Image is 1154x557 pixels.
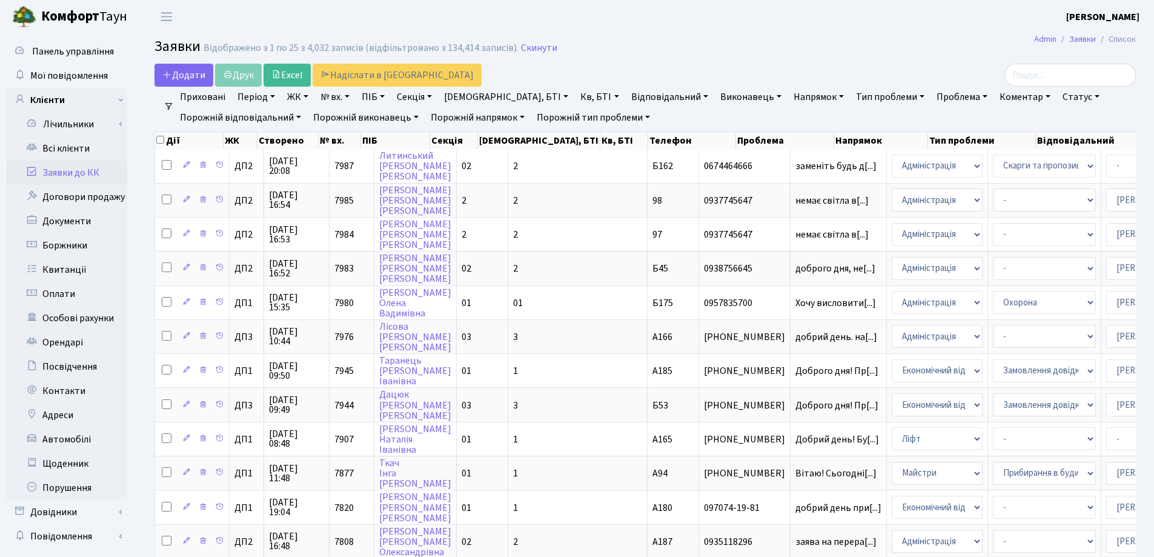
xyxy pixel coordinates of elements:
[6,306,127,330] a: Особові рахунки
[269,464,324,483] span: [DATE] 11:48
[224,132,257,149] th: ЖК
[6,39,127,64] a: Панель управління
[795,364,878,378] span: Доброго дня! Пр[...]
[513,330,518,344] span: 3
[361,132,431,149] th: ПІБ
[204,42,519,54] div: Відображено з 1 по 25 з 4,032 записів (відфільтровано з 134,414 записів).
[795,330,877,344] span: добрий день. на[...]
[795,535,877,549] span: заява на перера[...]
[308,107,423,128] a: Порожній виконавець
[30,69,108,82] span: Мої повідомлення
[6,88,127,112] a: Клієнти
[704,503,785,513] span: 097074-19-81
[379,218,451,252] a: [PERSON_NAME][PERSON_NAME][PERSON_NAME]
[652,228,662,241] span: 97
[6,330,127,355] a: Орендарі
[704,469,785,478] span: [PHONE_NUMBER]
[379,456,451,490] a: ТкачІнга[PERSON_NAME]
[234,161,259,171] span: ДП2
[532,107,655,128] a: Порожній тип проблеми
[269,498,324,517] span: [DATE] 19:04
[6,355,127,379] a: Посвідчення
[14,112,127,136] a: Лічильники
[521,42,557,54] a: Скинути
[334,159,354,173] span: 7987
[462,296,471,310] span: 01
[795,228,869,241] span: немає світла в[...]
[334,501,354,515] span: 7820
[6,476,127,500] a: Порушення
[379,320,451,354] a: Лісова[PERSON_NAME][PERSON_NAME]
[462,535,471,549] span: 02
[234,298,259,308] span: ДП1
[6,209,127,233] a: Документи
[795,501,881,515] span: добрий день при[...]
[334,194,354,207] span: 7985
[234,401,259,410] span: ДП3
[462,364,471,378] span: 01
[6,452,127,476] a: Щоденник
[379,252,451,285] a: [PERSON_NAME][PERSON_NAME][PERSON_NAME]
[154,64,213,87] a: Додати
[6,136,127,161] a: Всі клієнти
[462,194,466,207] span: 2
[6,500,127,524] a: Довідники
[513,159,518,173] span: 2
[1066,10,1139,24] b: [PERSON_NAME]
[234,435,259,444] span: ДП1
[379,286,451,320] a: [PERSON_NAME]ОленаВадимівна
[995,87,1055,107] a: Коментар
[652,399,668,412] span: Б53
[652,262,668,275] span: Б45
[513,364,518,378] span: 1
[234,537,259,547] span: ДП2
[392,87,437,107] a: Секція
[32,45,114,58] span: Панель управління
[648,132,736,149] th: Телефон
[334,262,354,275] span: 7983
[704,264,785,273] span: 0938756645
[513,535,518,549] span: 2
[1034,33,1056,45] a: Admin
[704,298,785,308] span: 0957835700
[6,161,127,185] a: Заявки до КК
[175,87,230,107] a: Приховані
[334,330,354,344] span: 7976
[282,87,313,107] a: ЖК
[795,399,878,412] span: Доброго дня! Пр[...]
[6,403,127,427] a: Адреси
[12,5,36,29] img: logo.png
[439,87,573,107] a: [DEMOGRAPHIC_DATA], БТІ
[334,467,354,480] span: 7877
[379,422,451,456] a: [PERSON_NAME]НаталіяІванівна
[626,87,713,107] a: Відповідальний
[928,132,1035,149] th: Тип проблеми
[704,401,785,410] span: [PHONE_NUMBER]
[269,225,324,244] span: [DATE] 16:53
[1036,132,1145,149] th: Відповідальний
[234,264,259,273] span: ДП2
[932,87,992,107] a: Проблема
[513,467,518,480] span: 1
[715,87,786,107] a: Виконавець
[234,196,259,205] span: ДП2
[234,469,259,478] span: ДП1
[379,354,451,388] a: Таранець[PERSON_NAME]Іванівна
[513,296,523,310] span: 01
[269,293,324,312] span: [DATE] 15:35
[334,433,354,446] span: 7907
[6,282,127,306] a: Оплати
[379,149,451,183] a: Литинський[PERSON_NAME][PERSON_NAME]
[41,7,127,27] span: Таун
[334,535,354,549] span: 7808
[6,379,127,403] a: Контакти
[264,64,311,87] a: Excel
[41,7,99,26] b: Комфорт
[426,107,529,128] a: Порожній напрямок
[1058,87,1104,107] a: Статус
[513,399,518,412] span: 3
[795,467,877,480] span: Вітаю! Сьогодні[...]
[430,132,478,149] th: Секція
[704,230,785,239] span: 0937745647
[269,361,324,381] span: [DATE] 09:50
